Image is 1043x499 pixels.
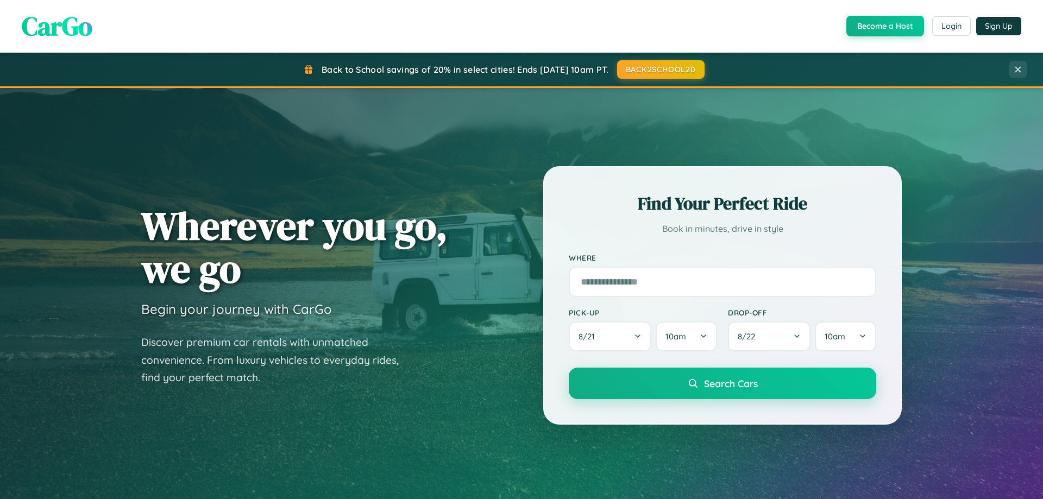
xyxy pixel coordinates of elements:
span: 8 / 22 [738,331,761,342]
button: BACK2SCHOOL20 [617,60,705,79]
span: Back to School savings of 20% in select cities! Ends [DATE] 10am PT. [322,64,608,75]
button: 10am [815,321,876,351]
h2: Find Your Perfect Ride [569,192,876,216]
span: 8 / 21 [579,331,600,342]
span: Search Cars [704,377,758,389]
button: Become a Host [846,16,924,36]
button: 10am [656,321,717,351]
button: Search Cars [569,368,876,399]
button: Sign Up [976,17,1021,35]
button: Login [932,16,971,36]
label: Pick-up [569,308,717,317]
span: CarGo [22,8,92,44]
label: Where [569,253,876,262]
button: 8/22 [728,321,810,351]
h3: Begin your journey with CarGo [141,301,332,317]
h1: Wherever you go, we go [141,204,448,290]
span: 10am [825,331,845,342]
span: 10am [665,331,686,342]
label: Drop-off [728,308,876,317]
p: Discover premium car rentals with unmatched convenience. From luxury vehicles to everyday rides, ... [141,333,413,387]
button: 8/21 [569,321,651,351]
p: Book in minutes, drive in style [569,221,876,237]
